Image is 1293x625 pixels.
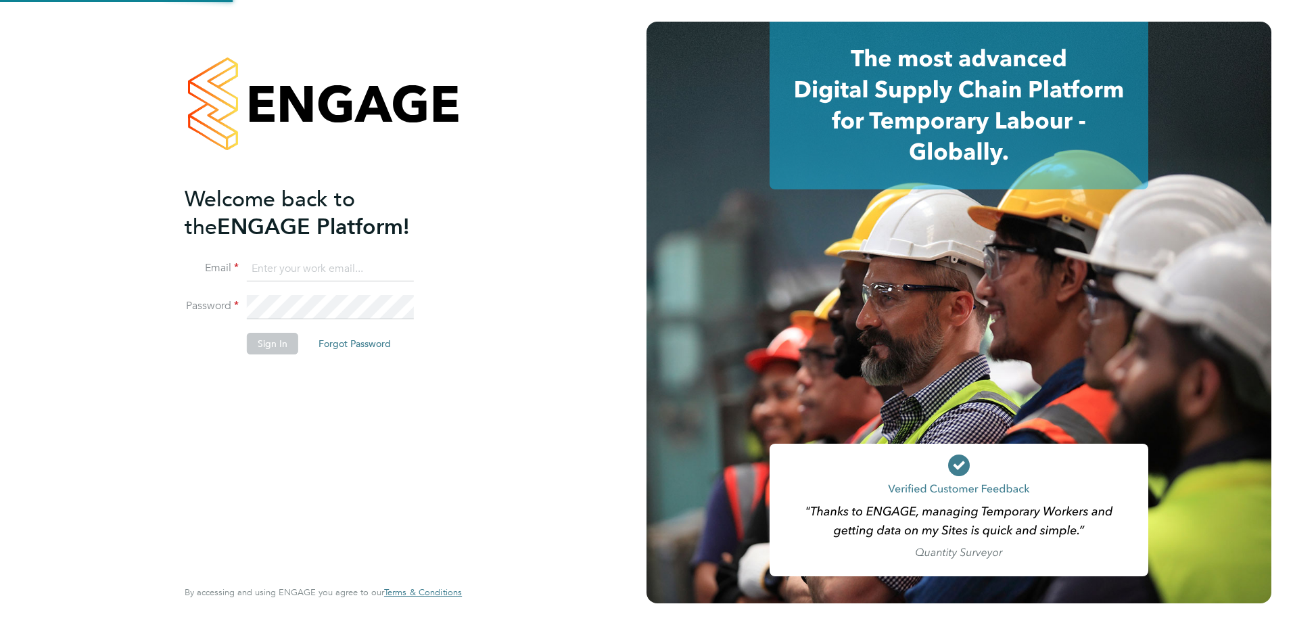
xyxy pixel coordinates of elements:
button: Forgot Password [308,333,402,354]
label: Email [185,261,239,275]
label: Password [185,299,239,313]
button: Sign In [247,333,298,354]
input: Enter your work email... [247,257,414,281]
a: Terms & Conditions [384,587,462,598]
h2: ENGAGE Platform! [185,185,448,241]
span: Terms & Conditions [384,586,462,598]
span: By accessing and using ENGAGE you agree to our [185,586,462,598]
span: Welcome back to the [185,186,355,240]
